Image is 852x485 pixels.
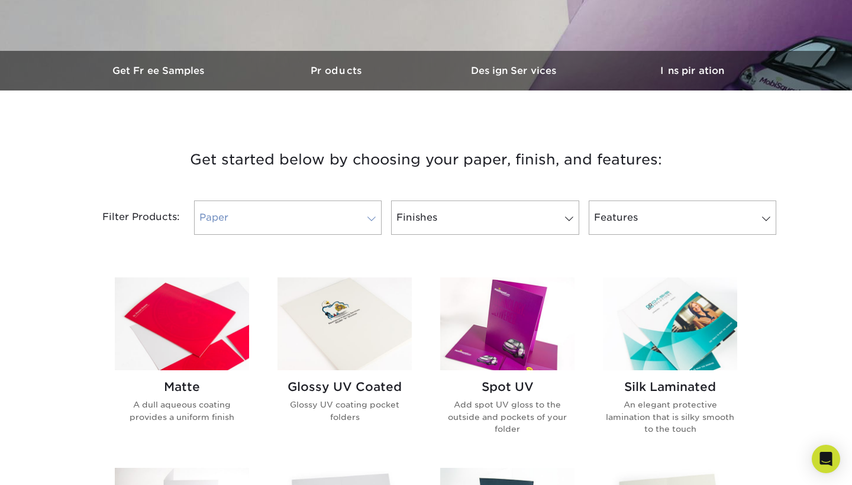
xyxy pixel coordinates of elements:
a: Glossy UV Coated Presentation Folders Glossy UV Coated Glossy UV coating pocket folders [277,277,412,454]
h3: Products [248,65,426,76]
h3: Get Free Samples [71,65,248,76]
h2: Silk Laminated [603,380,737,394]
a: Paper [194,201,382,235]
h3: Inspiration [603,65,781,76]
h2: Spot UV [440,380,575,394]
div: Filter Products: [71,201,189,235]
img: Silk Laminated Presentation Folders [603,277,737,370]
a: Finishes [391,201,579,235]
img: Spot UV Presentation Folders [440,277,575,370]
p: Add spot UV gloss to the outside and pockets of your folder [440,399,575,435]
a: Design Services [426,51,603,90]
a: Inspiration [603,51,781,90]
img: Matte Presentation Folders [115,277,249,370]
a: Matte Presentation Folders Matte A dull aqueous coating provides a uniform finish [115,277,249,454]
p: A dull aqueous coating provides a uniform finish [115,399,249,423]
a: Features [589,201,776,235]
h3: Design Services [426,65,603,76]
div: Open Intercom Messenger [812,445,840,473]
img: Glossy UV Coated Presentation Folders [277,277,412,370]
h3: Get started below by choosing your paper, finish, and features: [80,133,772,186]
h2: Glossy UV Coated [277,380,412,394]
p: Glossy UV coating pocket folders [277,399,412,423]
iframe: Google Customer Reviews [3,449,101,481]
h2: Matte [115,380,249,394]
a: Get Free Samples [71,51,248,90]
a: Spot UV Presentation Folders Spot UV Add spot UV gloss to the outside and pockets of your folder [440,277,575,454]
a: Products [248,51,426,90]
p: An elegant protective lamination that is silky smooth to the touch [603,399,737,435]
a: Silk Laminated Presentation Folders Silk Laminated An elegant protective lamination that is silky... [603,277,737,454]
